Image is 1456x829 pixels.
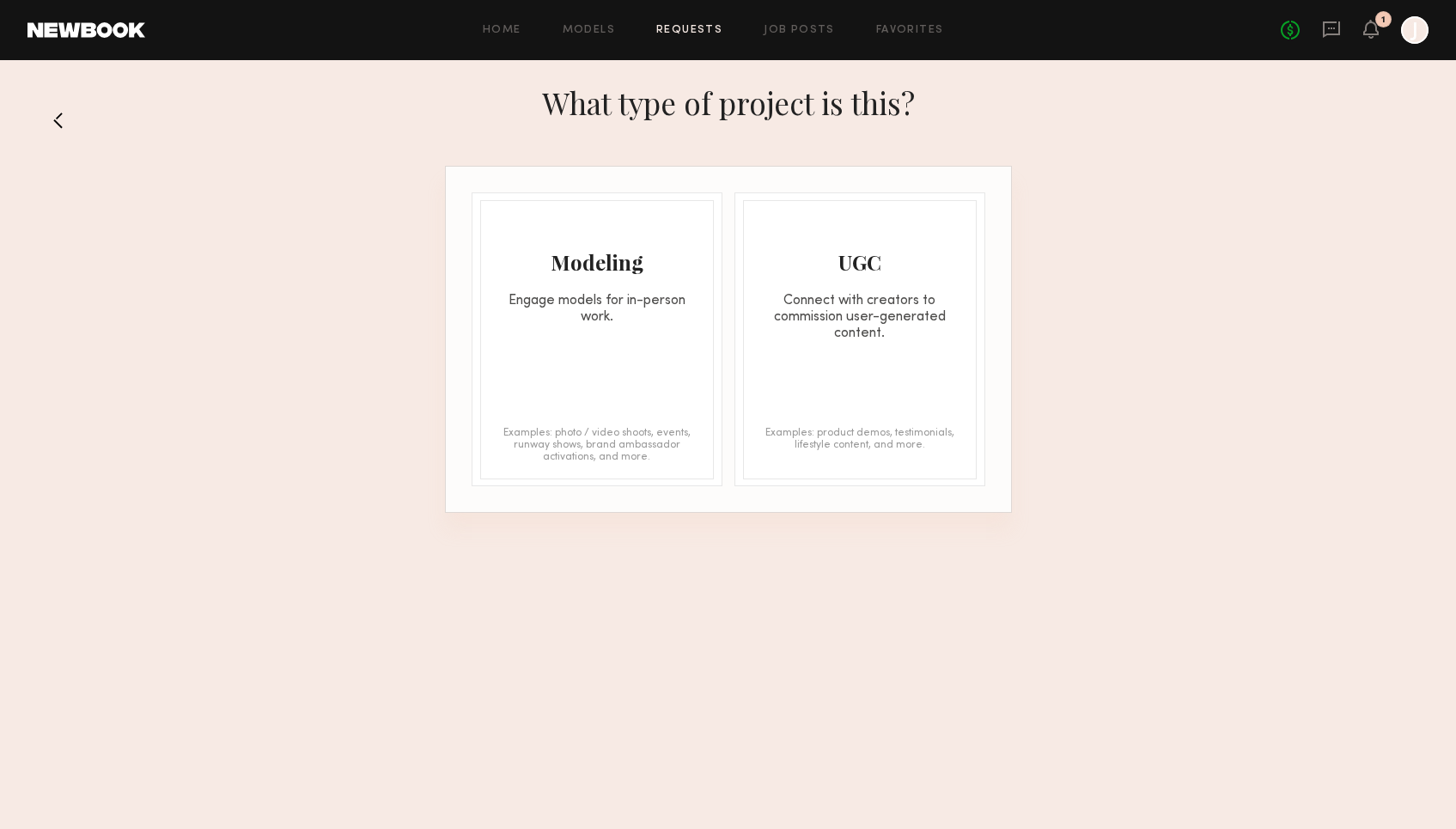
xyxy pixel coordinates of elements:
div: Engage models for in-person work. [481,293,713,326]
a: Job Posts [764,25,835,36]
div: Modeling [481,248,713,276]
a: Requests [656,25,722,36]
a: Models [563,25,615,36]
div: 1 [1381,15,1386,25]
div: UGC [744,248,976,276]
a: J [1401,16,1429,44]
h1: What type of project is this? [542,82,915,123]
div: Examples: photo / video shoots, events, runway shows, brand ambassador activations, and more. [498,427,696,461]
div: Examples: product demos, testimonials, lifestyle content, and more. [761,427,959,461]
a: Favorites [876,25,944,36]
a: Home [483,25,521,36]
div: Connect with creators to commission user-generated content. [744,293,976,342]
